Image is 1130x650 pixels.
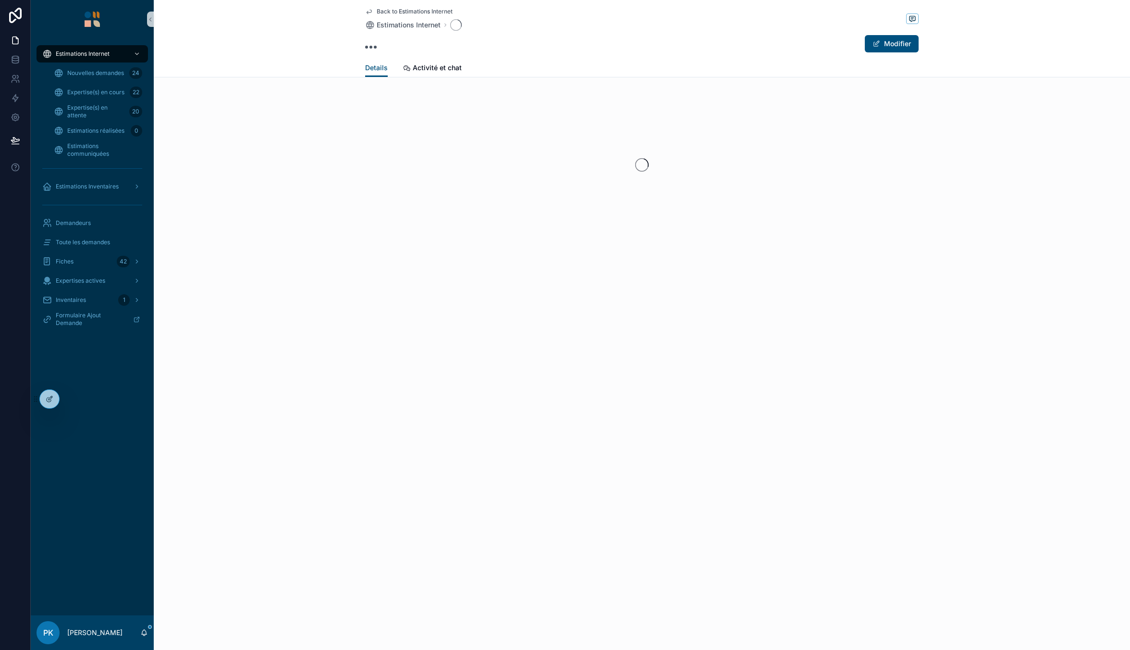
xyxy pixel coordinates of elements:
[48,64,148,82] a: Nouvelles demandes24
[67,88,124,96] span: Expertise(s) en cours
[56,296,86,304] span: Inventaires
[56,219,91,227] span: Demandeurs
[131,125,142,137] div: 0
[129,67,142,79] div: 24
[365,20,441,30] a: Estimations Internet
[67,69,124,77] span: Nouvelles demandes
[377,20,441,30] span: Estimations Internet
[56,183,119,190] span: Estimations Inventaires
[37,178,148,195] a: Estimations Inventaires
[117,256,130,267] div: 42
[48,103,148,120] a: Expertise(s) en attente20
[865,35,919,52] button: Modifier
[403,59,462,78] a: Activité et chat
[56,277,105,285] span: Expertises actives
[413,63,462,73] span: Activité et chat
[37,253,148,270] a: Fiches42
[56,312,125,327] span: Formulaire Ajout Demande
[56,50,110,58] span: Estimations Internet
[56,238,110,246] span: Toute les demandes
[56,258,74,265] span: Fiches
[365,8,453,15] a: Back to Estimations Internet
[37,234,148,251] a: Toute les demandes
[37,214,148,232] a: Demandeurs
[37,45,148,62] a: Estimations Internet
[365,59,388,77] a: Details
[129,106,142,117] div: 20
[37,272,148,289] a: Expertises actives
[365,63,388,73] span: Details
[48,84,148,101] a: Expertise(s) en cours22
[377,8,453,15] span: Back to Estimations Internet
[67,104,125,119] span: Expertise(s) en attente
[31,38,154,340] div: scrollable content
[67,127,124,135] span: Estimations réalisées
[43,627,53,638] span: PK
[37,311,148,328] a: Formulaire Ajout Demande
[48,122,148,139] a: Estimations réalisées0
[85,12,100,27] img: App logo
[118,294,130,306] div: 1
[37,291,148,309] a: Inventaires1
[48,141,148,159] a: Estimations communiquées
[67,142,138,158] span: Estimations communiquées
[130,87,142,98] div: 22
[67,628,123,637] p: [PERSON_NAME]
